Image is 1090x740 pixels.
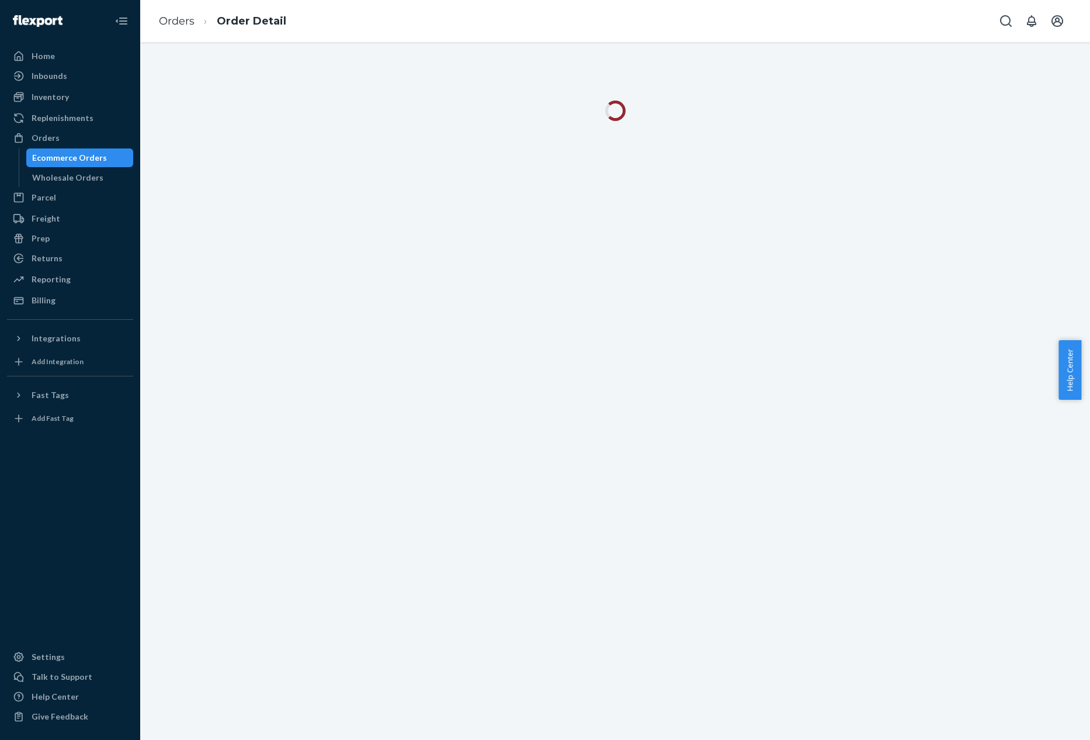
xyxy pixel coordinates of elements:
a: Replenishments [7,109,133,127]
a: Returns [7,249,133,268]
div: Wholesale Orders [32,172,103,184]
a: Inbounds [7,67,133,85]
div: Fast Tags [32,389,69,401]
div: Parcel [32,192,56,203]
div: Reporting [32,274,71,285]
div: Ecommerce Orders [32,152,107,164]
a: Help Center [7,687,133,706]
a: Reporting [7,270,133,289]
div: Home [32,50,55,62]
a: Parcel [7,188,133,207]
a: Orders [159,15,195,27]
a: Settings [7,648,133,666]
a: Talk to Support [7,668,133,686]
div: Give Feedback [32,711,88,722]
a: Add Integration [7,352,133,371]
button: Give Feedback [7,707,133,726]
a: Prep [7,229,133,248]
ol: breadcrumbs [150,4,296,39]
a: Ecommerce Orders [26,148,134,167]
button: Integrations [7,329,133,348]
div: Add Fast Tag [32,413,74,423]
div: Integrations [32,333,81,344]
a: Billing [7,291,133,310]
div: Settings [32,651,65,663]
button: Open Search Box [994,9,1018,33]
div: Billing [32,295,55,306]
div: Orders [32,132,60,144]
div: Add Integration [32,357,84,366]
button: Open notifications [1020,9,1043,33]
div: Inventory [32,91,69,103]
a: Freight [7,209,133,228]
button: Fast Tags [7,386,133,404]
button: Open account menu [1046,9,1069,33]
a: Wholesale Orders [26,168,134,187]
button: Close Navigation [110,9,133,33]
button: Help Center [1058,340,1081,400]
a: Home [7,47,133,65]
img: Flexport logo [13,15,63,27]
div: Prep [32,233,50,244]
a: Order Detail [217,15,286,27]
a: Add Fast Tag [7,409,133,428]
div: Replenishments [32,112,93,124]
div: Talk to Support [32,671,92,683]
div: Freight [32,213,60,224]
div: Inbounds [32,70,67,82]
div: Returns [32,253,63,264]
a: Inventory [7,88,133,106]
div: Help Center [32,691,79,703]
a: Orders [7,129,133,147]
